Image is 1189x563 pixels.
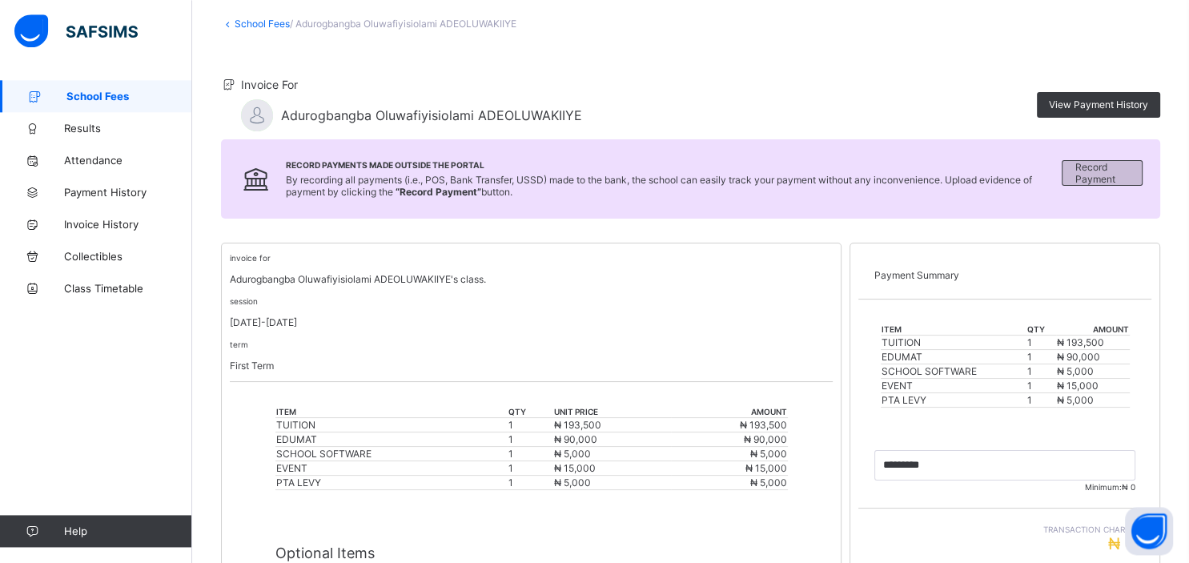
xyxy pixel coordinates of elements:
span: School Fees [66,90,192,103]
span: ₦ 5,000 [750,448,787,460]
small: invoice for [230,253,271,263]
p: [DATE]-[DATE] [230,316,833,328]
span: ₦ 90,000 [1057,351,1100,363]
span: Adurogbangba Oluwafiyisiolami ADEOLUWAKIIYE [281,107,582,123]
a: School Fees [235,18,290,30]
p: First Term [230,360,833,372]
span: ₦ 193,500 [1057,336,1104,348]
td: TUITION [881,336,1027,350]
span: ₦ 0 [1108,534,1135,553]
b: “Record Payment” [396,186,481,198]
span: / Adurogbangba Oluwafiyisiolami ADEOLUWAKIIYE [290,18,516,30]
div: EVENT [276,462,507,474]
small: session [230,296,258,306]
small: term [230,340,248,349]
td: PTA LEVY [881,393,1027,408]
span: ₦ 5,000 [1057,394,1094,406]
th: amount [1056,324,1130,336]
div: SCHOOL SOFTWARE [276,448,507,460]
th: amount [671,406,788,418]
p: Adurogbangba Oluwafiyisiolami ADEOLUWAKIIYE's class. [230,273,833,285]
span: Invoice For [241,78,298,91]
span: Record Payments Made Outside the Portal [286,160,1062,170]
span: ₦ 5,000 [1057,365,1094,377]
span: ₦ 15,000 [554,462,596,474]
span: Class Timetable [64,282,192,295]
span: ₦ 5,000 [554,477,591,489]
p: Optional Items [275,545,788,561]
span: Attendance [64,154,192,167]
div: TUITION [276,419,507,431]
th: unit price [553,406,670,418]
span: ₦ 90,000 [744,433,787,445]
span: Invoice History [64,218,192,231]
th: item [881,324,1027,336]
span: Results [64,122,192,135]
span: ₦ 15,000 [1057,380,1099,392]
td: SCHOOL SOFTWARE [881,364,1027,379]
span: ₦ 193,500 [554,419,601,431]
td: 1 [508,432,554,447]
td: 1 [1026,350,1055,364]
span: Payment History [64,186,192,199]
span: Transaction charge [874,525,1135,534]
span: ₦ 0 [1122,482,1135,492]
span: Minimum: [874,482,1135,492]
span: ₦ 193,500 [740,419,787,431]
td: 1 [508,476,554,490]
div: EDUMAT [276,433,507,445]
th: qty [1026,324,1055,336]
span: By recording all payments (i.e., POS, Bank Transfer, USSD) made to the bank, the school can easil... [286,174,1032,198]
th: item [275,406,508,418]
span: ₦ 5,000 [554,448,591,460]
td: 1 [1026,336,1055,350]
td: 1 [1026,393,1055,408]
span: Help [64,525,191,537]
td: 1 [508,418,554,432]
span: Collectibles [64,250,192,263]
span: ₦ 90,000 [554,433,597,445]
button: Open asap [1125,507,1173,555]
th: qty [508,406,554,418]
img: safsims [14,14,138,48]
p: Payment Summary [874,269,1135,281]
td: 1 [1026,379,1055,393]
span: ₦ 15,000 [745,462,787,474]
span: Record Payment [1075,161,1130,185]
td: EVENT [881,379,1027,393]
span: ₦ 5,000 [750,477,787,489]
td: EDUMAT [881,350,1027,364]
td: 1 [508,447,554,461]
span: View Payment History [1049,99,1148,111]
div: PTA LEVY [276,477,507,489]
td: 1 [508,461,554,476]
td: 1 [1026,364,1055,379]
